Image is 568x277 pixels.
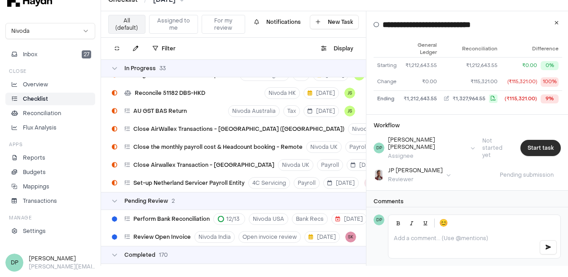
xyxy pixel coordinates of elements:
button: Nivoda UK [306,141,342,153]
span: Pending Review [124,197,168,205]
td: Change [374,74,400,90]
button: Payroll [294,177,320,189]
a: Reconciliation [5,107,95,120]
button: SK [345,232,356,242]
span: [DATE] [335,215,363,223]
span: DP [374,143,384,153]
span: Perform Bank Reconciliation [133,215,210,223]
span: Close the monthly payroll cost & Headcount booking - Remote [133,143,303,151]
button: [DATE] [331,213,367,225]
button: ₹1,327,964.55 [444,94,498,103]
button: JS [344,88,355,98]
button: JP SmitJP [PERSON_NAME]Reviewer [374,167,451,183]
button: Payroll [345,141,371,153]
button: [DATE] [304,105,339,117]
span: 😊 [439,218,448,228]
p: Reports [23,154,45,162]
div: 100% [541,77,559,87]
span: [DATE] [308,107,335,115]
h3: Manage [9,214,31,221]
button: Bold (Ctrl+B) [392,217,405,229]
span: 33 [159,65,166,72]
div: Reviewer [388,176,443,183]
img: JP Smit [374,170,384,180]
button: Underline (Ctrl+U) [419,217,432,229]
span: Completed [124,251,155,259]
span: 27 [82,50,91,58]
button: Nivoda Australia [228,105,280,117]
button: 😊 [437,217,450,229]
button: For my review [202,15,245,34]
button: Nivoda UK [348,123,383,135]
span: Reconcile 51182 DBS-HKD [135,89,205,97]
p: Transactions [23,197,57,205]
div: JP [PERSON_NAME] [388,167,443,174]
a: Mappings [5,180,95,193]
p: Flux Analysis [23,124,57,132]
button: ₹1,212,643.55 [444,62,498,70]
th: General Ledger [400,41,440,58]
div: (₹115,321.00) [505,95,537,103]
td: Ending [374,90,400,107]
div: [PERSON_NAME] [PERSON_NAME] [388,136,467,151]
span: ₹1,327,964.55 [453,95,485,103]
span: 2 [172,197,175,205]
span: ₹115,321.00 [471,78,498,86]
span: Not started yet [475,137,517,159]
span: [DATE] [351,161,378,169]
p: Budgets [23,168,46,176]
a: Flux Analysis [5,121,95,134]
span: Close Airwallex Transaction - [GEOGRAPHIC_DATA] [133,161,274,169]
button: Bank Recs [292,213,328,225]
div: ₹0.00 [522,62,537,70]
div: (₹115,321.00) [507,78,537,86]
th: Difference [501,41,562,58]
button: Display [316,41,359,56]
span: DP [374,214,384,225]
span: Inbox [23,50,37,58]
p: Settings [23,227,46,235]
button: [DATE] [347,159,382,171]
button: New Task [310,15,359,29]
span: [DATE] [327,179,355,187]
p: Reconciliation [23,109,61,117]
p: Checklist [23,95,48,103]
button: [DATE] [304,87,339,99]
button: Notifications [249,15,306,29]
a: Checklist [5,93,95,105]
td: Starting [374,57,400,74]
a: Transactions [5,195,95,207]
h3: Apps [9,141,22,148]
button: [DATE] [323,177,359,189]
button: JS [344,106,355,116]
div: ₹1,212,643.55 [404,95,437,103]
a: Overview [5,78,95,91]
span: Close AirWallex Transactions - [GEOGRAPHIC_DATA] ([GEOGRAPHIC_DATA]) [133,125,344,133]
div: 0% [541,61,559,71]
span: In Progress [124,65,156,72]
div: ₹1,212,643.55 [404,62,437,70]
div: Assignee [388,152,467,160]
span: [DATE] [308,89,335,97]
button: Payroll [317,159,343,171]
p: Overview [23,80,48,89]
button: Assigned to me [149,15,198,34]
div: 9% [541,94,559,104]
span: Pending submission [493,171,561,179]
a: Budgets [5,166,95,179]
button: DP[PERSON_NAME] [PERSON_NAME]Assignee [374,136,475,160]
button: Nivoda India [194,231,235,243]
p: [PERSON_NAME][EMAIL_ADDRESS][PERSON_NAME][DOMAIN_NAME] [29,263,95,271]
span: ₹1,212,643.55 [466,62,498,70]
span: AU GST BAS Return [133,107,187,115]
button: PG [364,178,375,188]
span: 12 / 13 [226,215,239,223]
span: DP [5,254,23,272]
a: Settings [5,225,95,237]
span: Set-up Netherland Servicer Payroll Entity [133,179,245,187]
button: Nivoda UK [278,159,313,171]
